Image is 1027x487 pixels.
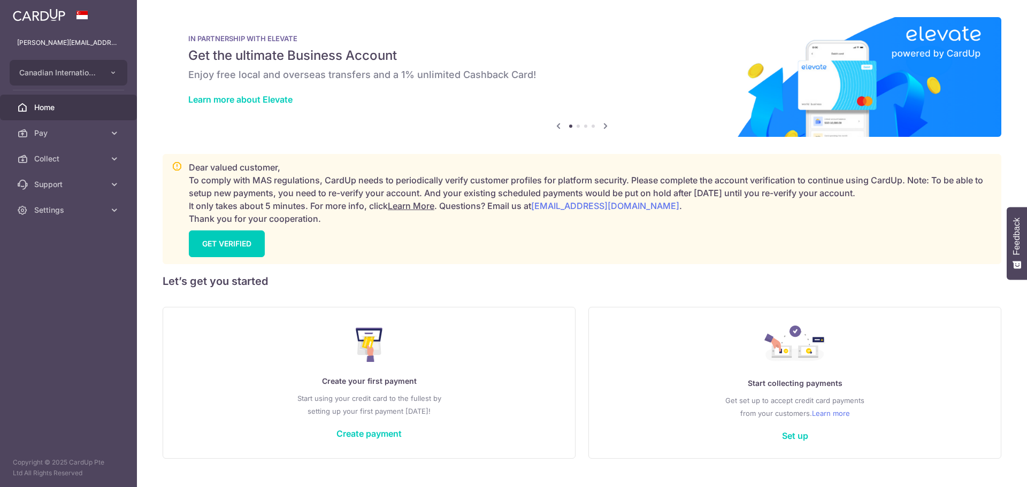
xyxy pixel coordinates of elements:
[782,430,808,441] a: Set up
[185,375,554,388] p: Create your first payment
[34,153,105,164] span: Collect
[610,377,979,390] p: Start collecting payments
[188,47,976,64] h5: Get the ultimate Business Account
[189,230,265,257] a: GET VERIFIED
[10,60,127,86] button: Canadian International School Pte Ltd
[34,128,105,138] span: Pay
[163,17,1001,137] img: Renovation banner
[34,179,105,190] span: Support
[17,37,120,48] p: [PERSON_NAME][EMAIL_ADDRESS][PERSON_NAME][DOMAIN_NAME]
[19,67,98,78] span: Canadian International School Pte Ltd
[812,407,850,420] a: Learn more
[188,34,976,43] p: IN PARTNERSHIP WITH ELEVATE
[764,326,825,364] img: Collect Payment
[163,273,1001,290] h5: Let’s get you started
[1012,218,1022,255] span: Feedback
[188,68,976,81] h6: Enjoy free local and overseas transfers and a 1% unlimited Cashback Card!
[189,161,992,225] p: Dear valued customer, To comply with MAS regulations, CardUp needs to periodically verify custome...
[1007,207,1027,280] button: Feedback - Show survey
[336,428,402,439] a: Create payment
[388,200,434,211] a: Learn More
[356,328,383,362] img: Make Payment
[34,102,105,113] span: Home
[13,9,65,21] img: CardUp
[610,394,979,420] p: Get set up to accept credit card payments from your customers.
[531,200,679,211] a: [EMAIL_ADDRESS][DOMAIN_NAME]
[34,205,105,215] span: Settings
[188,94,293,105] a: Learn more about Elevate
[185,392,554,418] p: Start using your credit card to the fullest by setting up your first payment [DATE]!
